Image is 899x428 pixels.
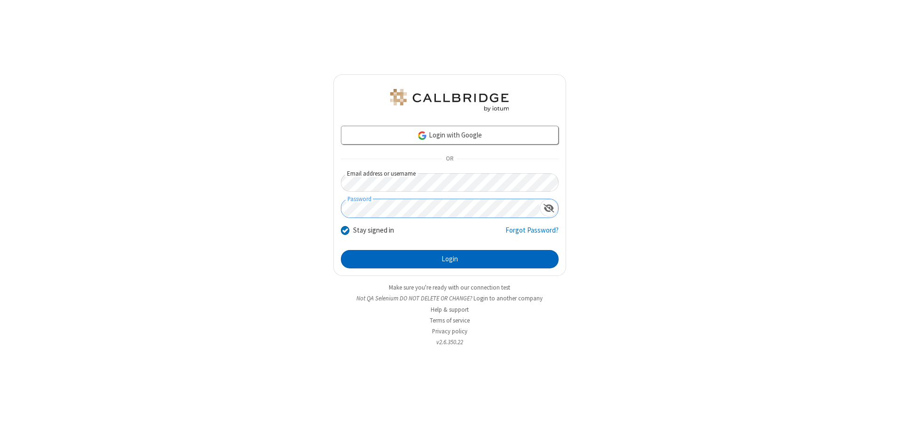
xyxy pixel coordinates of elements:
img: google-icon.png [417,130,427,141]
li: Not QA Selenium DO NOT DELETE OR CHANGE? [333,294,566,303]
span: OR [442,153,457,166]
button: Login [341,250,559,269]
button: Login to another company [473,294,543,303]
a: Privacy policy [432,327,467,335]
li: v2.6.350.22 [333,338,566,347]
input: Email address or username [341,173,559,192]
a: Login with Google [341,126,559,145]
img: QA Selenium DO NOT DELETE OR CHANGE [388,89,511,112]
label: Stay signed in [353,225,394,236]
input: Password [341,199,540,218]
a: Forgot Password? [505,225,559,243]
a: Help & support [431,306,469,314]
div: Show password [540,199,558,217]
a: Make sure you're ready with our connection test [389,283,510,291]
a: Terms of service [430,316,470,324]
